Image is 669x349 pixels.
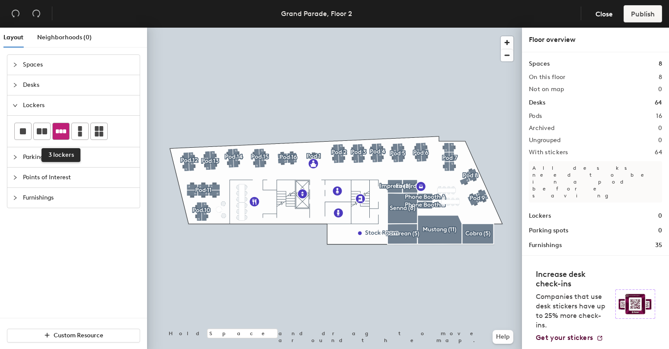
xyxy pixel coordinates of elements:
a: Get your stickers [536,333,603,342]
span: Get your stickers [536,333,593,342]
h2: 8 [659,74,662,81]
h1: 35 [655,241,662,250]
h1: 8 [659,59,662,69]
img: Sticker logo [615,289,655,319]
span: collapsed [13,155,18,160]
span: Desks [23,75,134,95]
h2: Not on map [529,86,564,93]
button: Publish [624,5,662,22]
h1: 64 [655,98,662,108]
span: Custom Resource [54,332,103,339]
h1: Furnishings [529,241,562,250]
button: Undo (⌘ + Z) [7,5,24,22]
span: Close [595,10,613,18]
h1: Lockers [529,211,551,221]
span: collapsed [13,82,18,88]
div: Floor overview [529,35,662,45]
span: collapsed [13,195,18,200]
span: Spaces [23,55,134,75]
span: Points of Interest [23,168,134,187]
h2: Archived [529,125,554,132]
p: Companies that use desk stickers have up to 25% more check-ins. [536,292,610,330]
h2: On this floor [529,74,566,81]
span: Furnishings [23,188,134,208]
h1: Spaces [529,59,550,69]
span: collapsed [13,175,18,180]
h1: 0 [658,211,662,221]
span: collapsed [13,62,18,67]
button: 3 lockers [52,123,70,140]
h2: Pods [529,113,542,120]
button: Custom Resource [7,329,140,343]
h2: With stickers [529,149,568,156]
h2: 16 [656,113,662,120]
h4: Increase desk check-ins [536,270,610,289]
div: Grand Parade, Floor 2 [281,8,352,19]
span: Layout [3,34,23,41]
button: Help [493,330,513,344]
span: Neighborhoods (0) [37,34,92,41]
button: Close [588,5,620,22]
h2: Ungrouped [529,137,561,144]
h2: 0 [658,137,662,144]
h1: 0 [658,226,662,235]
button: Redo (⌘ + ⇧ + Z) [28,5,45,22]
span: Lockers [23,95,134,115]
span: expanded [13,103,18,108]
h1: Parking spots [529,226,568,235]
span: Parking Spots [23,147,134,167]
h2: 0 [658,86,662,93]
h2: 0 [658,125,662,132]
h1: Desks [529,98,545,108]
h2: 64 [655,149,662,156]
p: All desks need to be in a pod before saving [529,161,662,203]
